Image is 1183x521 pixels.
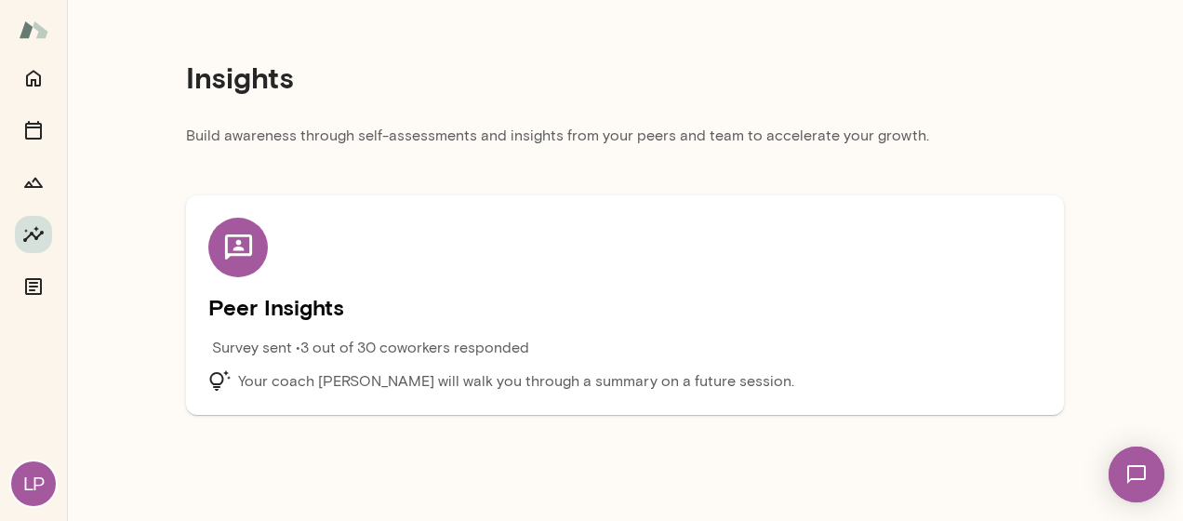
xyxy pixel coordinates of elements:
[15,268,52,305] button: Documents
[208,292,1042,322] h5: Peer Insights
[238,370,794,393] p: Your coach [PERSON_NAME] will walk you through a summary on a future session.
[186,60,294,95] h4: Insights
[15,164,52,201] button: Growth Plan
[19,12,48,47] img: Mento
[186,195,1064,415] div: Peer Insights Survey sent •3 out of 30 coworkers respondedYour coach [PERSON_NAME] will walk you ...
[186,125,1064,158] p: Build awareness through self-assessments and insights from your peers and team to accelerate your...
[212,337,529,359] p: Survey sent • 3 out of 30 coworkers responded
[15,60,52,97] button: Home
[15,112,52,149] button: Sessions
[15,216,52,253] button: Insights
[208,218,1042,393] div: Peer Insights Survey sent •3 out of 30 coworkers respondedYour coach [PERSON_NAME] will walk you ...
[11,461,56,506] div: LP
